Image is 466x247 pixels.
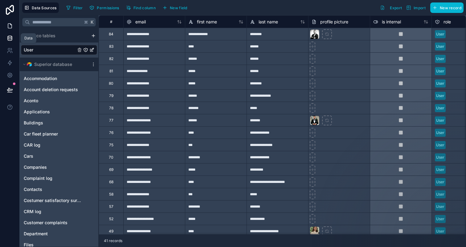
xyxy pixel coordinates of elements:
[109,204,113,209] div: 57
[436,155,444,160] div: User
[436,130,444,136] div: User
[104,19,119,24] div: #
[109,69,113,74] div: 81
[378,2,404,13] button: Export
[87,3,124,12] a: Permissions
[109,155,113,160] div: 70
[436,167,444,172] div: User
[109,44,113,49] div: 83
[436,31,444,37] div: User
[87,3,121,12] button: Permissions
[109,217,113,221] div: 52
[436,192,444,197] div: User
[124,3,158,12] button: Find column
[64,3,85,12] button: Filter
[24,36,33,41] div: Data
[135,19,146,25] span: email
[436,93,444,99] div: User
[109,32,113,37] div: 84
[436,68,444,74] div: User
[414,6,426,10] span: Import
[97,6,119,10] span: Permissions
[109,180,113,184] div: 68
[109,118,113,123] div: 77
[109,93,113,98] div: 79
[109,143,113,148] div: 75
[436,44,444,49] div: User
[436,118,444,123] div: User
[259,19,278,25] span: last name
[382,19,401,25] span: is internal
[73,6,83,10] span: Filter
[430,2,464,13] button: New record
[436,142,444,148] div: User
[404,2,428,13] button: Import
[436,56,444,62] div: User
[109,192,113,197] div: 58
[436,105,444,111] div: User
[320,19,348,25] span: profile picture
[170,6,187,10] span: New field
[436,81,444,86] div: User
[197,19,217,25] span: first name
[109,106,113,111] div: 78
[109,229,113,234] div: 49
[436,179,444,185] div: User
[109,167,113,172] div: 69
[390,6,402,10] span: Export
[133,6,156,10] span: Find column
[444,19,451,25] span: role
[343,201,466,244] iframe: Intercom notifications message
[109,81,113,86] div: 80
[104,238,122,243] span: 41 records
[90,20,94,24] span: K
[109,56,113,61] div: 82
[440,6,461,10] span: New record
[32,6,57,10] span: Data Sources
[428,2,464,13] a: New record
[22,2,59,13] button: Data Sources
[109,130,113,135] div: 76
[160,3,190,12] button: New field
